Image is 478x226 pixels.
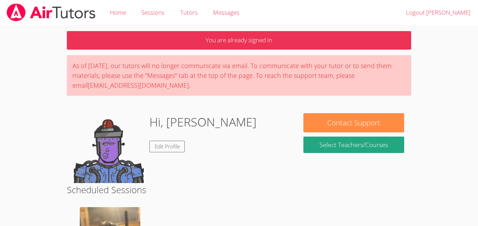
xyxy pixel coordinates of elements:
h2: Scheduled Sessions [67,183,411,196]
span: Messages [213,8,239,16]
img: airtutors_banner-c4298cdbf04f3fff15de1276eac7730deb9818008684d7c2e4769d2f7ddbe033.png [6,3,96,21]
h1: Hi, [PERSON_NAME] [149,113,256,131]
a: Edit Profile [149,141,185,152]
p: You are already signed in [67,31,411,50]
img: default.png [74,113,144,183]
button: Contact Support [303,113,404,132]
div: As of [DATE], our tutors will no longer communicate via email. To communicate with your tutor or ... [67,55,411,96]
a: Select Teachers/Courses [303,137,404,153]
